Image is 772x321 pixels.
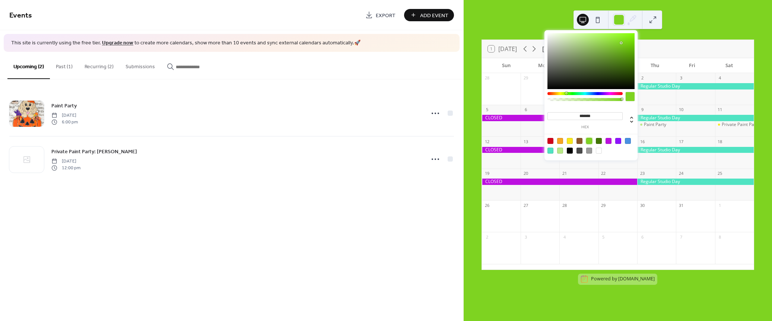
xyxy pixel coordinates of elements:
span: Paint Party [51,102,77,110]
button: Submissions [120,52,161,78]
div: 29 [601,202,606,208]
div: CLOSED [482,115,637,121]
div: 18 [717,139,723,144]
div: 2 [639,75,645,81]
div: #D0021B [547,138,553,144]
div: #4A90E2 [625,138,631,144]
div: 1 [717,202,723,208]
div: #50E3C2 [547,148,553,154]
div: 7 [678,234,684,240]
div: 22 [601,171,606,176]
div: 31 [678,202,684,208]
span: Export [376,12,395,19]
button: Add Event [404,9,454,21]
div: [DATE] [542,44,561,53]
div: #BD10E0 [606,138,611,144]
div: Regular Studio Day [637,83,754,89]
div: 28 [484,75,490,81]
span: Add Event [420,12,448,19]
div: #9013FE [615,138,621,144]
div: #B8E986 [557,148,563,154]
div: 2 [484,234,490,240]
div: 4 [562,234,567,240]
div: Sat [711,58,748,73]
a: [DOMAIN_NAME] [618,276,655,282]
div: Paint Party [644,122,666,128]
a: Paint Party [51,101,77,110]
div: #9B9B9B [586,148,592,154]
div: 19 [484,171,490,176]
label: hex [547,125,623,129]
div: 21 [562,171,567,176]
div: 20 [523,171,528,176]
a: Export [360,9,401,21]
div: Regular Studio Day [637,147,754,153]
div: 4 [717,75,723,81]
div: Paint Party [637,122,676,128]
div: 25 [717,171,723,176]
div: 29 [523,75,528,81]
span: This site is currently using the free tier. to create more calendars, show more than 10 events an... [11,40,360,47]
div: Regular Studio Day [637,115,754,121]
span: [DATE] [51,158,80,164]
a: Private Paint Party: [PERSON_NAME] [51,147,137,156]
div: #FFFFFF [596,148,602,154]
div: #000000 [567,148,573,154]
div: 5 [484,107,490,113]
div: #4A4A4A [576,148,582,154]
div: Regular Studio Day [637,179,754,185]
div: 12 [484,139,490,144]
div: 16 [639,139,645,144]
div: 17 [678,139,684,144]
span: 12:00 pm [51,165,80,171]
div: CLOSED [482,179,637,185]
div: 23 [639,171,645,176]
div: 5 [601,234,606,240]
div: 27 [523,202,528,208]
div: 28 [562,202,567,208]
div: #7ED321 [586,138,592,144]
button: Past (1) [50,52,79,78]
div: 3 [523,234,528,240]
div: 10 [678,107,684,113]
div: 6 [639,234,645,240]
button: Upcoming (2) [7,52,50,79]
div: 13 [523,139,528,144]
div: Thu [636,58,674,73]
div: 3 [678,75,684,81]
div: Fri [674,58,711,73]
div: #417505 [596,138,602,144]
div: #F5A623 [557,138,563,144]
div: 24 [678,171,684,176]
div: 6 [523,107,528,113]
div: CLOSED [482,147,637,153]
div: Powered by [591,276,655,282]
span: 6:00 pm [51,119,78,126]
div: 9 [639,107,645,113]
span: Private Paint Party: [PERSON_NAME] [51,148,137,155]
div: Mon [525,58,562,73]
a: Upgrade now [102,38,133,48]
div: 11 [717,107,723,113]
div: #8B572A [576,138,582,144]
button: Recurring (2) [79,52,120,78]
div: Sun [488,58,525,73]
div: 30 [639,202,645,208]
span: [DATE] [51,112,78,119]
div: Private Paint Party: Taylor [715,122,754,128]
span: Events [9,8,32,23]
div: 26 [484,202,490,208]
div: #F8E71C [567,138,573,144]
div: 8 [717,234,723,240]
